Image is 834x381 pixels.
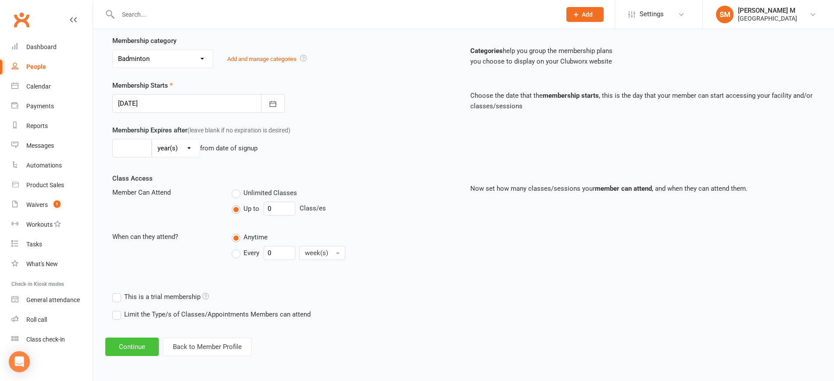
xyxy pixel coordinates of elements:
button: week(s) [299,246,345,260]
span: Settings [640,4,664,24]
label: This is a trial membership [112,292,209,302]
button: Add [566,7,604,22]
strong: member can attend [595,185,652,192]
a: Clubworx [11,9,32,31]
div: Waivers [26,201,48,208]
a: Roll call [11,310,93,330]
div: Workouts [26,221,53,228]
div: People [26,63,46,70]
div: Reports [26,122,48,129]
button: Back to Member Profile [163,338,252,356]
strong: membership starts [543,92,599,100]
div: Automations [26,162,62,169]
div: Calendar [26,83,51,90]
div: Dashboard [26,43,57,50]
a: Dashboard [11,37,93,57]
a: Workouts [11,215,93,235]
div: from date of signup [200,143,258,153]
span: 1 [54,200,61,208]
a: Class kiosk mode [11,330,93,349]
a: Reports [11,116,93,136]
a: Calendar [11,77,93,96]
span: week(s) [305,249,328,257]
p: Now set how many classes/sessions your , and when they can attend them. [470,183,815,194]
a: Add and manage categories [227,56,297,62]
button: Continue [105,338,159,356]
div: Member Can Attend [106,187,225,198]
strong: Categories [470,47,503,55]
span: Anytime [243,232,268,241]
p: Choose the date that the , this is the day that your member can start accessing your facility and... [470,90,815,111]
a: People [11,57,93,77]
div: [GEOGRAPHIC_DATA] [738,14,797,22]
a: Waivers 1 [11,195,93,215]
div: When can they attend? [106,231,225,242]
a: Tasks [11,235,93,254]
div: [PERSON_NAME] M [738,7,797,14]
span: Up to [243,203,259,213]
div: Open Intercom Messenger [9,351,30,372]
a: Messages [11,136,93,156]
a: Automations [11,156,93,175]
div: Roll call [26,316,47,323]
label: Membership Starts [112,80,173,91]
span: Add [582,11,593,18]
div: Class check-in [26,336,65,343]
span: Unlimited Classes [243,188,297,197]
div: Messages [26,142,54,149]
a: General attendance kiosk mode [11,290,93,310]
a: Payments [11,96,93,116]
input: Search... [115,8,555,21]
label: Membership category [112,36,176,46]
label: Limit the Type/s of Classes/Appointments Members can attend [112,309,311,320]
label: Class Access [112,173,153,184]
div: Class/es [232,202,457,216]
div: General attendance [26,296,80,303]
a: What's New [11,254,93,274]
span: (leave blank if no expiration is desired) [187,127,290,134]
label: Membership Expires after [112,125,290,135]
span: Every [243,248,259,257]
p: help you group the membership plans you choose to display on your Clubworx website [470,46,815,67]
a: Product Sales [11,175,93,195]
div: What's New [26,260,58,267]
div: Tasks [26,241,42,248]
div: Product Sales [26,182,64,189]
div: SM [716,6,734,23]
div: Payments [26,103,54,110]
